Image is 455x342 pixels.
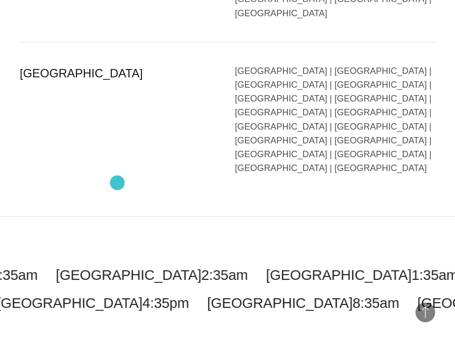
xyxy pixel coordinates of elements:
div: [GEOGRAPHIC_DATA] [20,64,220,175]
div: [GEOGRAPHIC_DATA] | [GEOGRAPHIC_DATA] | [GEOGRAPHIC_DATA] | [GEOGRAPHIC_DATA] | [GEOGRAPHIC_DATA]... [235,64,436,175]
span: 4:35pm [142,295,189,311]
span: 8:35am [352,295,399,311]
a: [GEOGRAPHIC_DATA]8:35am [207,295,399,311]
span: 2:35am [201,267,247,283]
button: Back to Top [416,303,435,322]
a: [GEOGRAPHIC_DATA]2:35am [56,267,248,283]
